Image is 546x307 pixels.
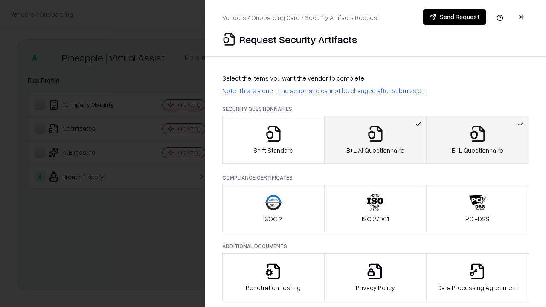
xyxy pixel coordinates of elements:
[253,146,293,155] p: Shift Standard
[222,243,529,250] p: Additional Documents
[222,116,325,164] button: Shift Standard
[222,105,529,113] p: Security Questionnaires
[222,185,325,232] button: SOC 2
[423,9,486,25] button: Send Request
[362,214,389,223] p: ISO 27001
[437,283,518,292] p: Data Processing Agreement
[246,283,301,292] p: Penetration Testing
[426,116,529,164] button: B+L Questionnaire
[426,253,529,301] button: Data Processing Agreement
[222,86,529,95] p: Note: This is a one-time action and cannot be changed after submission.
[222,74,529,83] p: Select the items you want the vendor to complete:
[222,13,379,22] p: Vendors / Onboarding Card / Security Artifacts Request
[324,185,427,232] button: ISO 27001
[222,174,529,181] p: Compliance Certificates
[222,253,325,301] button: Penetration Testing
[346,146,404,155] p: B+L AI Questionnaire
[324,253,427,301] button: Privacy Policy
[426,185,529,232] button: PCI-DSS
[452,146,503,155] p: B+L Questionnaire
[264,214,282,223] p: SOC 2
[324,116,427,164] button: B+L AI Questionnaire
[465,214,490,223] p: PCI-DSS
[239,32,357,46] p: Request Security Artifacts
[356,283,395,292] p: Privacy Policy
